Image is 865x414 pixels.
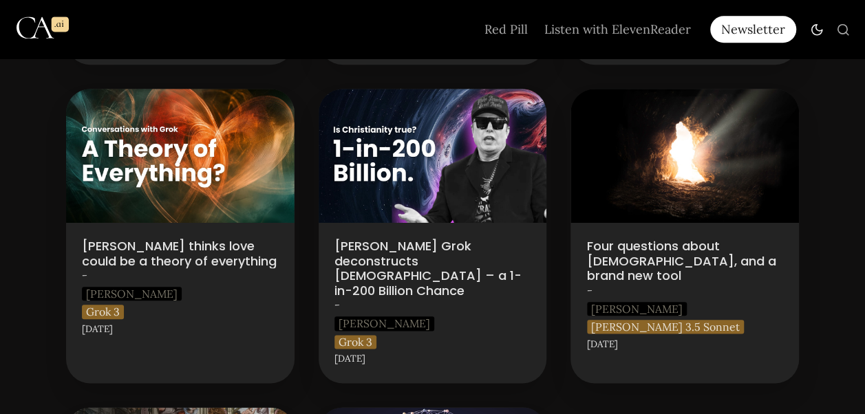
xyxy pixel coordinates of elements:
[570,89,799,384] a: Four questions about [DEMOGRAPHIC_DATA], and a brand new tool
[319,89,547,384] a: [PERSON_NAME] Grok deconstructs [DEMOGRAPHIC_DATA] – a 1-in-200 Billion Chance
[66,89,295,384] a: [PERSON_NAME] thinks love could be a theory of everything
[710,16,802,43] a: Newsletter
[17,4,69,52] img: Logo
[710,16,796,43] div: Newsletter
